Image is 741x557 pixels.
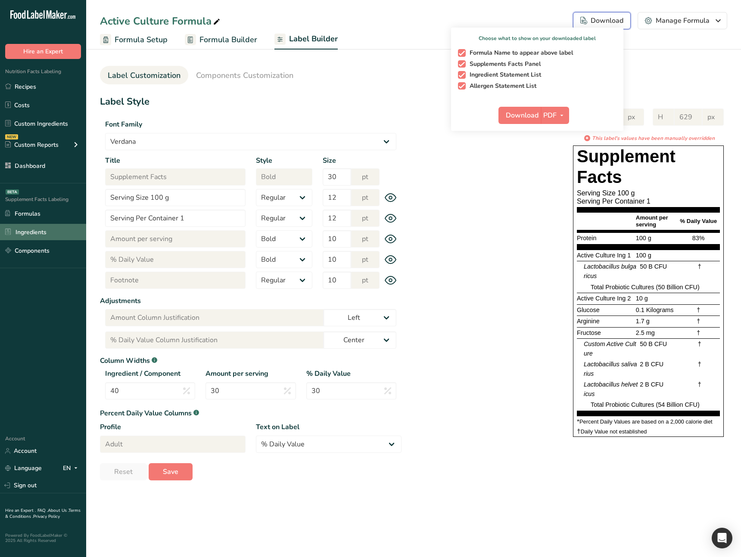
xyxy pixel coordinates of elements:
input: 12 [323,210,351,227]
span: PDF [543,110,557,121]
span: Active Culture Ing 1 [577,252,631,259]
input: 10 [323,230,351,248]
span: Formula Name to appear above label [466,49,573,57]
h1: Label Style [100,95,402,109]
div: Serving Per Container 1 [577,197,720,205]
span: Save [163,467,178,477]
button: Download Choose what to show on your downloaded label Formula Name to appear above labelSupplemen... [573,12,631,29]
span: 100 g [636,235,651,241]
p: Choose what to show on your downloaded label [451,28,623,42]
span: 50 B CFU [640,340,667,347]
span: 2.5 mg [636,329,655,336]
span: † [698,340,701,347]
div: EN [63,463,81,473]
button: Hire an Expert [5,44,81,59]
span: Components Customization [196,70,293,81]
span: Lactobacillus bulgaricus [584,263,636,279]
input: 30 [205,382,296,399]
section: Percent Daily Values are based on a 2,000 calorie diet [577,416,720,426]
span: Label Builder [289,33,338,45]
div: Serving Size 100 g [577,189,720,197]
span: 2 B CFU [640,361,663,368]
input: 30 [323,168,351,186]
span: 10 g [636,295,648,302]
a: Terms & Conditions . [5,507,81,520]
a: Language [5,461,42,476]
span: % Daily Value [680,218,717,224]
a: Label Builder [274,29,338,50]
input: Serving Size 100 g [105,189,246,206]
span: Fructose [577,329,601,336]
span: 0.1 Kilograms [636,306,674,313]
span: Allergen Statement List [466,82,537,90]
input: 40 [105,382,195,399]
span: Amount per serving [636,214,668,228]
span: Download [506,110,539,121]
input: Serving Per Container 1 [105,210,246,227]
div: Open Intercom Messenger [712,528,732,548]
label: Text on Label [256,422,402,432]
label: Size [323,155,379,166]
span: Ingredient Statement List [466,71,542,79]
span: † [698,381,701,388]
a: Privacy Policy [33,514,60,520]
span: † [698,361,701,368]
input: 10 [323,272,351,289]
label: Font Family [105,119,396,130]
span: Label Customization [108,70,181,81]
label: Column Widths [100,356,402,366]
div: Manage Formula [645,15,720,26]
h1: Supplement Facts [577,146,720,187]
div: Total Probiotic Cultures (50 Billion CFU) [577,282,720,293]
button: Reset [100,463,147,480]
label: Percent Daily Value Columns [100,408,402,418]
label: % Daily Value [306,368,396,379]
label: Amount per serving [205,368,296,379]
label: Title [105,155,246,166]
span: 83% [692,235,705,241]
span: 100 g [636,252,651,259]
span: Reset [114,467,133,477]
span: Supplements Facts Panel [466,60,541,68]
span: Formula Setup [115,34,168,46]
span: Lactobacillus helveticus [584,381,638,397]
span: 1.7 g [636,318,650,325]
span: † [697,329,700,336]
div: Total Probiotic Cultures (54 Billion CFU) [577,399,720,411]
span: Arginine [577,318,600,325]
a: Formula Setup [100,30,168,50]
span: Protein [577,235,596,241]
div: NEW [5,134,18,139]
a: Formula Builder [185,30,257,50]
span: Glucose [577,306,600,313]
label: Adjustments [100,296,402,306]
span: Formula Builder [199,34,257,46]
section: Daily Value not established [577,426,720,436]
span: Lactobacillus salivarius [584,361,637,377]
i: This label's values have been manually overridden [592,134,715,142]
div: Powered By FoodLabelMaker © 2025 All Rights Reserved [5,533,81,543]
span: Custom Active Culture [584,340,636,357]
span: Active Culture Ing 2 [577,295,631,302]
a: About Us . [48,507,68,514]
div: Active Culture Formula [100,13,222,29]
span: † [697,306,700,313]
button: PDF [541,107,569,124]
span: 2 B CFU [640,381,663,388]
label: Style [256,155,312,166]
input: 30 [306,382,396,399]
span: † [577,427,581,435]
div: Download [580,15,623,26]
div: BETA [6,189,19,195]
span: † [698,263,701,270]
input: 10 [323,251,351,268]
span: 50 B CFU [640,263,667,270]
span: † [697,318,700,325]
a: Hire an Expert . [5,507,36,514]
div: Custom Reports [5,140,59,149]
a: FAQ . [37,507,48,514]
button: Save [149,463,193,480]
button: Download [498,107,541,124]
input: 12 [323,189,351,206]
label: Ingredient / Component [105,368,195,379]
